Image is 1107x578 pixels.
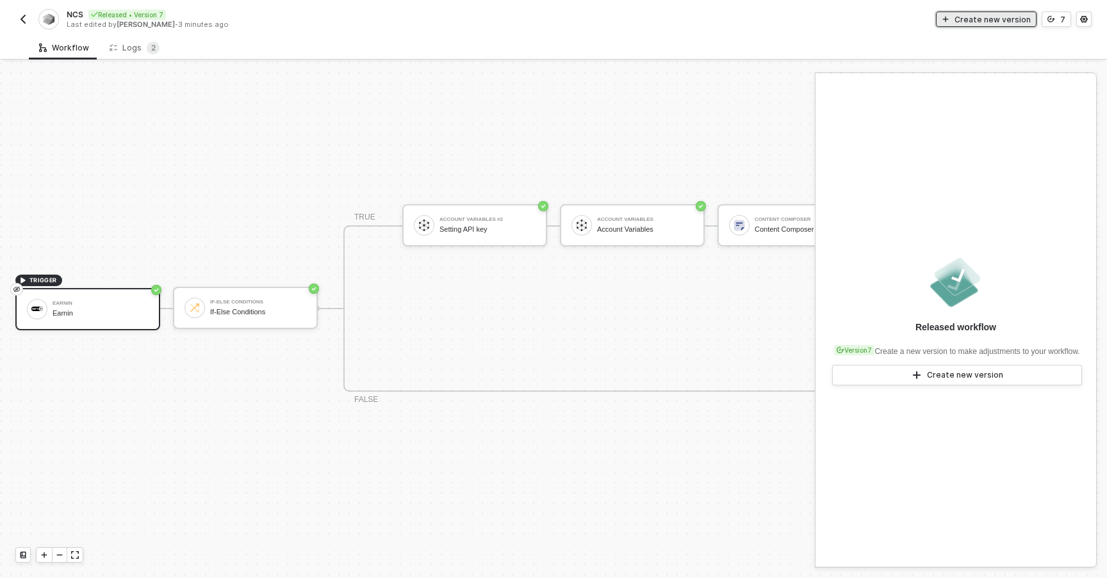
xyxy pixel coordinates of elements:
sup: 2 [147,42,160,54]
div: Logs [110,42,160,54]
div: Content Composer [755,217,851,222]
div: Earnin [53,301,149,306]
span: icon-versioning [837,346,844,354]
button: Create new version [936,12,1037,27]
div: If-Else Conditions [210,300,306,305]
img: icon [418,220,430,231]
span: eye-invisible [13,284,20,294]
div: If-Else Conditions [210,308,306,316]
img: icon [734,220,745,231]
div: Create a new version to make adjustments to your workflow. [832,339,1079,357]
img: icon [189,302,201,314]
span: [PERSON_NAME] [117,20,175,29]
span: icon-versioning [1047,15,1055,23]
img: icon [31,307,43,311]
span: NCS [67,9,83,20]
span: icon-play [912,370,922,380]
div: Content Composer [755,225,851,234]
div: Released workflow [915,321,996,333]
div: Account Variables #2 [439,217,536,222]
span: icon-success-page [309,284,319,294]
div: Create new version [927,370,1003,380]
button: 7 [1042,12,1071,27]
span: icon-play [40,551,48,559]
div: Version 7 [834,345,874,355]
span: icon-success-page [696,201,706,211]
img: icon [576,220,587,231]
span: icon-play [942,15,949,23]
div: Released • Version 7 [88,10,166,20]
img: released.png [928,254,984,310]
div: Create new version [955,14,1031,25]
div: Last edited by - 3 minutes ago [67,20,552,29]
div: Earnin [53,309,149,317]
button: back [15,12,31,27]
div: Account Variables [597,225,693,234]
img: integration-icon [43,13,54,25]
div: Workflow [39,43,89,53]
span: icon-play [19,277,27,284]
div: FALSE [354,394,378,406]
div: Account Variables [597,217,693,222]
div: 7 [1060,14,1065,25]
span: 2 [151,43,156,52]
span: TRIGGER [29,275,57,285]
span: icon-settings [1080,15,1088,23]
span: icon-success-page [538,201,548,211]
span: icon-success-page [151,285,161,295]
img: back [18,14,28,24]
span: icon-minus [56,551,63,559]
span: icon-expand [71,551,79,559]
button: Create new version [832,365,1082,385]
div: TRUE [354,211,375,223]
div: Setting API key [439,225,536,234]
